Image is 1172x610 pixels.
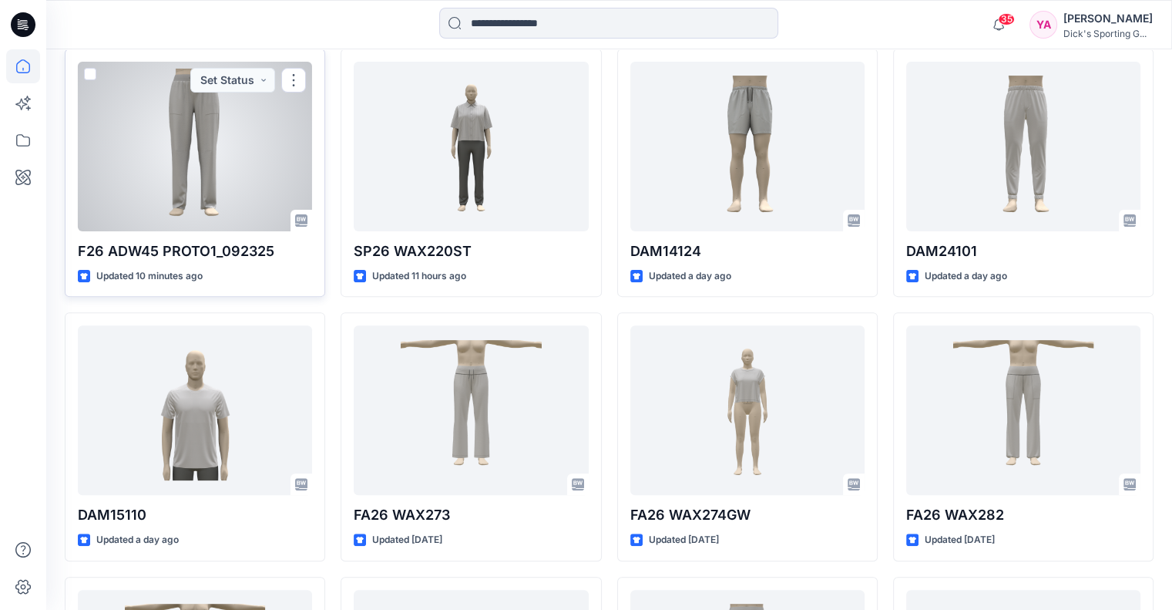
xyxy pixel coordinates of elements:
[354,241,588,262] p: SP26 WAX220ST
[649,532,719,548] p: Updated [DATE]
[906,241,1140,262] p: DAM24101
[906,62,1140,231] a: DAM24101
[1063,28,1153,39] div: Dick's Sporting G...
[925,268,1007,285] p: Updated a day ago
[78,504,312,526] p: DAM15110
[1063,9,1153,28] div: [PERSON_NAME]
[354,62,588,231] a: SP26 WAX220ST
[1029,11,1057,39] div: YA
[649,268,731,285] p: Updated a day ago
[925,532,995,548] p: Updated [DATE]
[96,532,179,548] p: Updated a day ago
[906,325,1140,495] a: FA26 WAX282
[96,268,203,285] p: Updated 10 minutes ago
[78,325,312,495] a: DAM15110
[354,325,588,495] a: FA26 WAX273
[354,504,588,526] p: FA26 WAX273
[998,13,1015,25] span: 35
[630,325,865,495] a: FA26 WAX274GW
[630,504,865,526] p: FA26 WAX274GW
[372,532,442,548] p: Updated [DATE]
[78,62,312,231] a: F26 ADW45 PROTO1_092325
[78,241,312,262] p: F26 ADW45 PROTO1_092325
[372,268,466,285] p: Updated 11 hours ago
[630,62,865,231] a: DAM14124
[630,241,865,262] p: DAM14124
[906,504,1140,526] p: FA26 WAX282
